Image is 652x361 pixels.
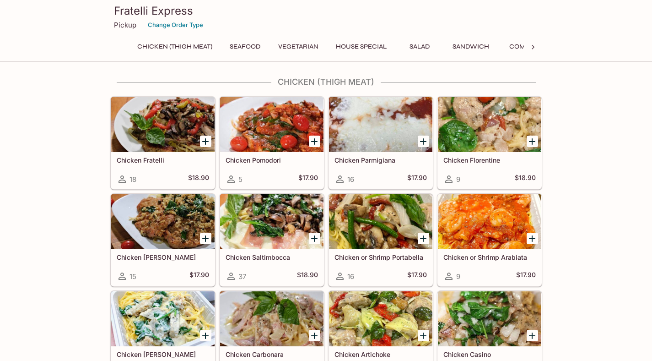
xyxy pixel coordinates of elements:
button: Add Chicken or Shrimp Portabella [418,233,429,244]
button: Add Chicken Casino [527,330,538,341]
button: Chicken (Thigh Meat) [132,40,217,53]
a: Chicken or Shrimp Arabiata9$17.90 [437,194,542,286]
h5: Chicken or Shrimp Arabiata [443,253,536,261]
button: Vegetarian [273,40,323,53]
button: House Special [331,40,392,53]
div: Chicken or Shrimp Arabiata [438,194,541,249]
button: Add Chicken Saltimbocca [309,233,320,244]
h5: $17.90 [189,271,209,282]
h5: Chicken Florentine [443,156,536,164]
h4: Chicken (Thigh Meat) [110,77,542,87]
h5: Chicken Artichoke [334,350,427,358]
a: Chicken Florentine9$18.90 [437,97,542,189]
a: Chicken Saltimbocca37$18.90 [220,194,324,286]
button: Combo [501,40,543,53]
button: Add Chicken Alfredo [200,330,211,341]
div: Chicken Florentine [438,97,541,152]
div: Chicken Carbonara [220,291,323,346]
a: Chicken [PERSON_NAME]15$17.90 [111,194,215,286]
h5: Chicken Carbonara [226,350,318,358]
button: Add Chicken Carbonara [309,330,320,341]
h5: $18.90 [188,174,209,185]
div: Chicken or Shrimp Portabella [329,194,432,249]
div: Chicken Casino [438,291,541,346]
button: Add Chicken Basilio [200,233,211,244]
button: Add Chicken Fratelli [200,136,211,147]
h5: $17.90 [407,174,427,185]
div: Chicken Basilio [111,194,215,249]
h5: $17.90 [298,174,318,185]
button: Change Order Type [144,18,207,32]
a: Chicken or Shrimp Portabella16$17.90 [329,194,433,286]
span: 9 [456,272,460,281]
span: 5 [238,175,242,184]
span: 9 [456,175,460,184]
h5: Chicken or Shrimp Portabella [334,253,427,261]
button: Add Chicken Florentine [527,136,538,147]
div: Chicken Fratelli [111,97,215,152]
h5: Chicken Fratelli [117,156,209,164]
button: Salad [399,40,440,53]
span: 16 [347,175,354,184]
h5: $17.90 [516,271,536,282]
h5: Chicken Pomodori [226,156,318,164]
a: Chicken Fratelli18$18.90 [111,97,215,189]
span: 16 [347,272,354,281]
h5: Chicken Parmigiana [334,156,427,164]
span: 18 [129,175,136,184]
a: Chicken Parmigiana16$17.90 [329,97,433,189]
button: Add Chicken or Shrimp Arabiata [527,233,538,244]
h3: Fratelli Express [114,4,539,18]
h5: Chicken Saltimbocca [226,253,318,261]
h5: $17.90 [407,271,427,282]
p: Pickup [114,21,136,29]
div: Chicken Artichoke [329,291,432,346]
h5: Chicken Casino [443,350,536,358]
div: Chicken Parmigiana [329,97,432,152]
h5: $18.90 [515,174,536,185]
a: Chicken Pomodori5$17.90 [220,97,324,189]
div: Chicken Alfredo [111,291,215,346]
span: 15 [129,272,136,281]
div: Chicken Pomodori [220,97,323,152]
button: Add Chicken Parmigiana [418,136,429,147]
div: Chicken Saltimbocca [220,194,323,249]
span: 37 [238,272,246,281]
button: Seafood [225,40,266,53]
h5: $18.90 [297,271,318,282]
h5: Chicken [PERSON_NAME] [117,253,209,261]
h5: Chicken [PERSON_NAME] [117,350,209,358]
button: Sandwich [447,40,494,53]
button: Add Chicken Pomodori [309,136,320,147]
button: Add Chicken Artichoke [418,330,429,341]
